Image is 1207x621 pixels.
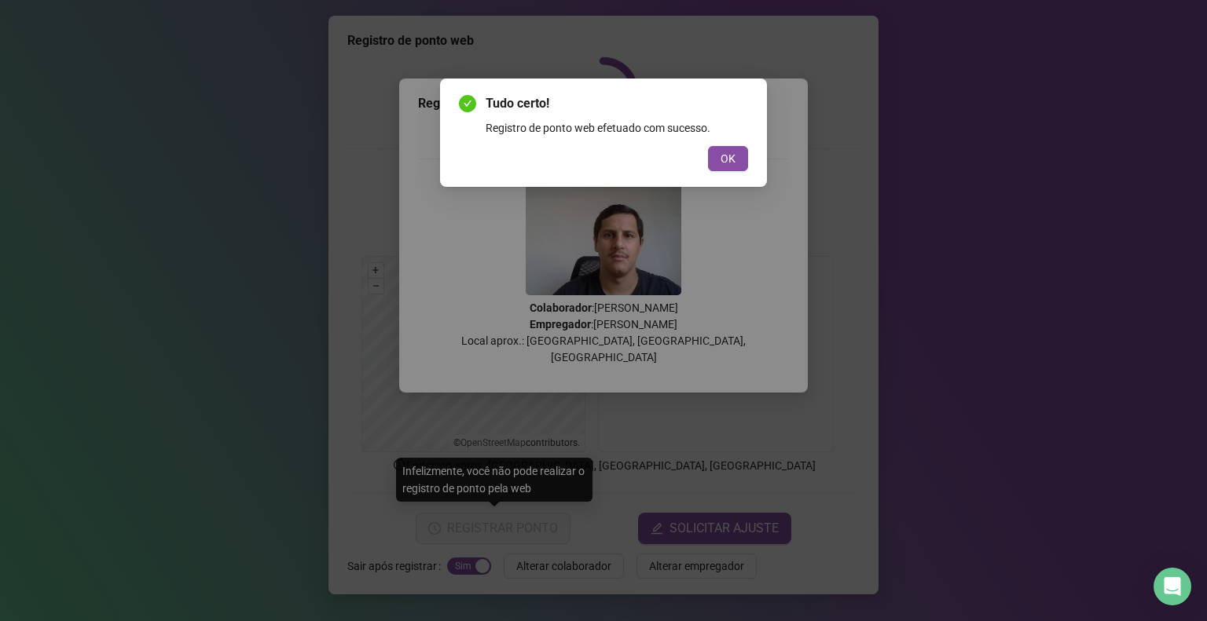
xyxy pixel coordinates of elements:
span: Tudo certo! [486,94,748,113]
div: Open Intercom Messenger [1154,568,1191,605]
button: OK [708,146,748,171]
span: OK [721,150,736,167]
span: check-circle [459,95,476,112]
div: Registro de ponto web efetuado com sucesso. [486,119,748,137]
